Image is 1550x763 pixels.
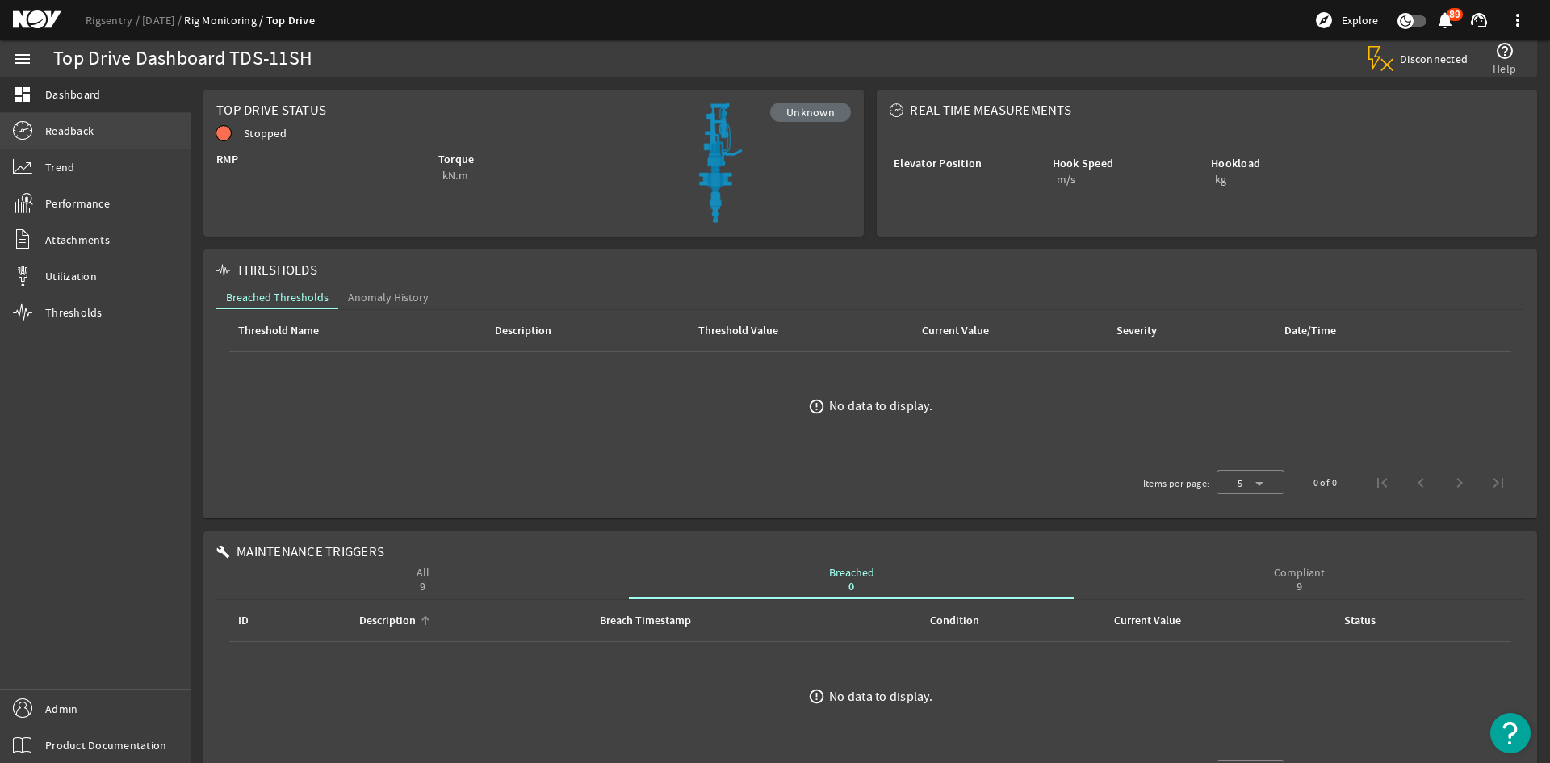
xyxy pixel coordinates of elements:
[1400,52,1468,66] span: Disconnected
[1435,10,1455,30] mat-icon: notifications
[45,195,110,212] span: Performance
[1342,12,1378,28] span: Explore
[495,322,551,340] div: Description
[359,612,416,630] div: Description
[442,167,468,183] span: kN.m
[348,291,429,303] span: Anomaly History
[142,13,184,27] a: [DATE]
[829,581,874,593] div: 0
[216,546,230,560] mat-icon: build
[1215,171,1227,187] span: kg
[417,567,429,593] div: All
[930,612,979,630] div: Condition
[1495,41,1514,61] mat-icon: help_outline
[45,123,94,139] span: Readback
[1344,612,1376,630] div: Status
[1282,322,1456,340] div: Date/Time
[597,612,908,630] div: Breach Timestamp
[1342,612,1498,630] div: Status
[1308,7,1385,33] button: Explore
[600,612,691,630] div: Breach Timestamp
[45,268,97,284] span: Utilization
[1314,10,1334,30] mat-icon: explore
[1313,475,1337,491] div: 0 of 0
[236,612,337,630] div: ID
[53,51,312,67] div: Top Drive Dashboard TDS-11SH
[357,612,578,630] div: Description
[922,322,989,340] div: Current Value
[1490,713,1531,753] button: Open Resource Center
[184,13,266,27] a: Rig Monitoring
[216,152,238,167] b: RMP
[894,156,982,171] b: Elevator Position
[417,581,429,593] div: 9
[238,322,319,340] div: Threshold Name
[216,102,326,119] span: Top Drive Status
[673,103,764,224] img: Equipment Image
[1274,567,1325,593] div: Compliant
[1143,476,1210,492] div: Items per page:
[226,291,329,303] span: Breached Thresholds
[45,232,110,248] span: Attachments
[1114,322,1263,340] div: Severity
[808,688,825,705] mat-icon: error_outline
[910,103,1071,119] span: REAL TIME MEASUREMENTS
[1114,612,1181,630] div: Current Value
[1274,581,1325,593] div: 9
[1436,12,1453,29] button: 89
[266,13,315,28] a: Top Drive
[45,159,74,175] span: Trend
[13,49,32,69] mat-icon: menu
[1211,156,1260,171] b: Hookload
[45,701,77,717] span: Admin
[45,86,100,103] span: Dashboard
[237,544,384,560] span: MAINTENANCE TRIGGERS
[438,152,475,167] b: Torque
[829,398,932,414] div: No data to display.
[1053,156,1114,171] b: Hook Speed
[770,103,851,122] div: Unknown
[13,85,32,104] mat-icon: dashboard
[1284,322,1336,340] div: Date/Time
[808,398,825,415] mat-icon: error_outline
[244,125,287,141] span: Stopped
[698,322,778,340] div: Threshold Value
[492,322,677,340] div: Description
[45,737,166,753] span: Product Documentation
[829,689,932,705] div: No data to display.
[86,13,142,27] a: Rigsentry
[1498,1,1537,40] button: more_vert
[45,304,103,321] span: Thresholds
[237,262,317,279] span: THRESHOLDS
[1116,322,1157,340] div: Severity
[1057,171,1076,187] span: m/s
[236,322,473,340] div: Threshold Name
[238,612,249,630] div: ID
[1469,10,1489,30] mat-icon: support_agent
[829,567,874,593] div: Breached
[1493,61,1516,77] span: Help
